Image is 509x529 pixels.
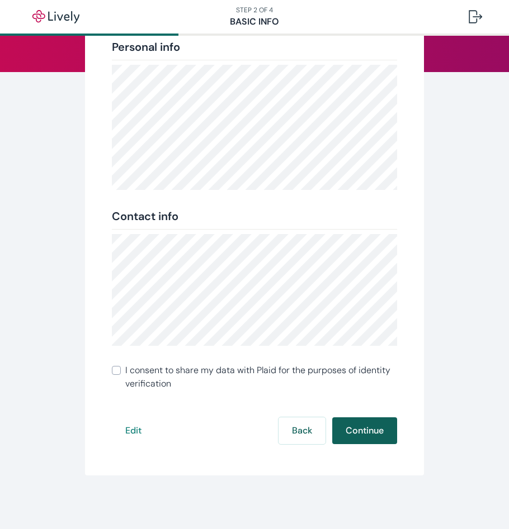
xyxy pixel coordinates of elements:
[460,3,491,30] button: Log out
[112,39,398,55] div: Personal info
[112,208,398,225] div: Contact info
[125,364,398,390] span: I consent to share my data with Plaid for the purposes of identity verification
[25,10,87,23] img: Lively
[279,417,326,444] button: Back
[112,417,155,444] button: Edit
[332,417,397,444] button: Continue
